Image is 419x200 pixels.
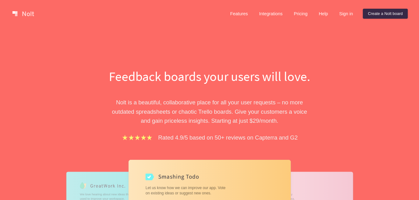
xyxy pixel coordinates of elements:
a: Integrations [254,9,287,19]
p: Nolt is a beautiful, collaborative place for all your user requests – no more outdated spreadshee... [102,98,317,125]
img: stars.b067e34983.png [121,134,153,141]
p: Rated 4.9/5 based on 50+ reviews on Capterra and G2 [158,133,298,142]
a: Features [225,9,253,19]
a: Sign in [334,9,358,19]
a: Pricing [289,9,313,19]
a: Create a Nolt board [363,9,408,19]
h1: Feedback boards your users will love. [102,67,317,85]
a: Help [314,9,333,19]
